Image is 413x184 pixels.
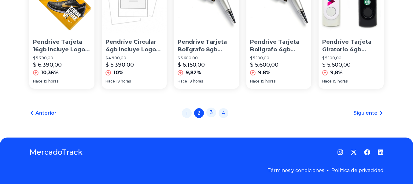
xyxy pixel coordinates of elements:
[333,79,348,84] span: 19 horas
[322,56,380,61] p: $ 5.100,00
[322,61,351,69] p: $ 5.600,00
[250,56,308,61] p: $ 5.100,00
[353,109,384,117] a: Siguiente
[250,38,308,53] p: Pendrive Tarjeta Boligrafo 4gb Incluye Logo Full Color Entrega 48hs -
[33,61,62,69] p: $ 6.390,00
[178,56,235,61] p: $ 5.600,00
[105,38,163,53] p: Pendrive Circular 4gb Incluye Logo Full Color Entrega 48hs -
[378,149,384,155] a: LinkedIn
[105,56,163,61] p: $ 4.900,00
[35,109,57,117] span: Anterior
[182,108,192,118] a: 1
[206,108,216,117] a: 3
[331,167,384,173] a: Política de privacidad
[219,108,228,118] a: 4
[353,109,378,117] span: Siguiente
[258,69,271,76] p: 9,8%
[337,149,343,155] a: Instagram
[322,79,332,84] span: Hace
[364,149,370,155] a: Facebook
[33,56,91,61] p: $ 5.790,00
[330,69,343,76] p: 9,8%
[116,79,131,84] span: 19 horas
[186,69,201,76] p: 9,82%
[250,61,278,69] p: $ 5.600,00
[322,38,380,53] p: Pendrive Tarjeta Giratorio 4gb Incluye Logo Color
[41,69,59,76] p: 10,36%
[178,38,235,53] p: Pendrive Tarjeta Boligrafo 8gb Incluye Logo Full Color Entrega 48hs -
[33,38,91,53] p: Pendrive Tarjeta 16gb Incluye Logo Full Color Entrega 48hs -
[44,79,58,84] span: 19 horas
[105,61,134,69] p: $ 5.390,00
[113,69,124,76] p: 10%
[105,79,115,84] span: Hace
[29,109,57,117] a: Anterior
[267,167,324,173] a: Términos y condiciones
[178,61,205,69] p: $ 6.150,00
[188,79,203,84] span: 19 horas
[178,79,187,84] span: Hace
[29,147,83,157] a: MercadoTrack
[33,79,42,84] span: Hace
[261,79,275,84] span: 19 horas
[351,149,357,155] a: Twitter
[250,79,260,84] span: Hace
